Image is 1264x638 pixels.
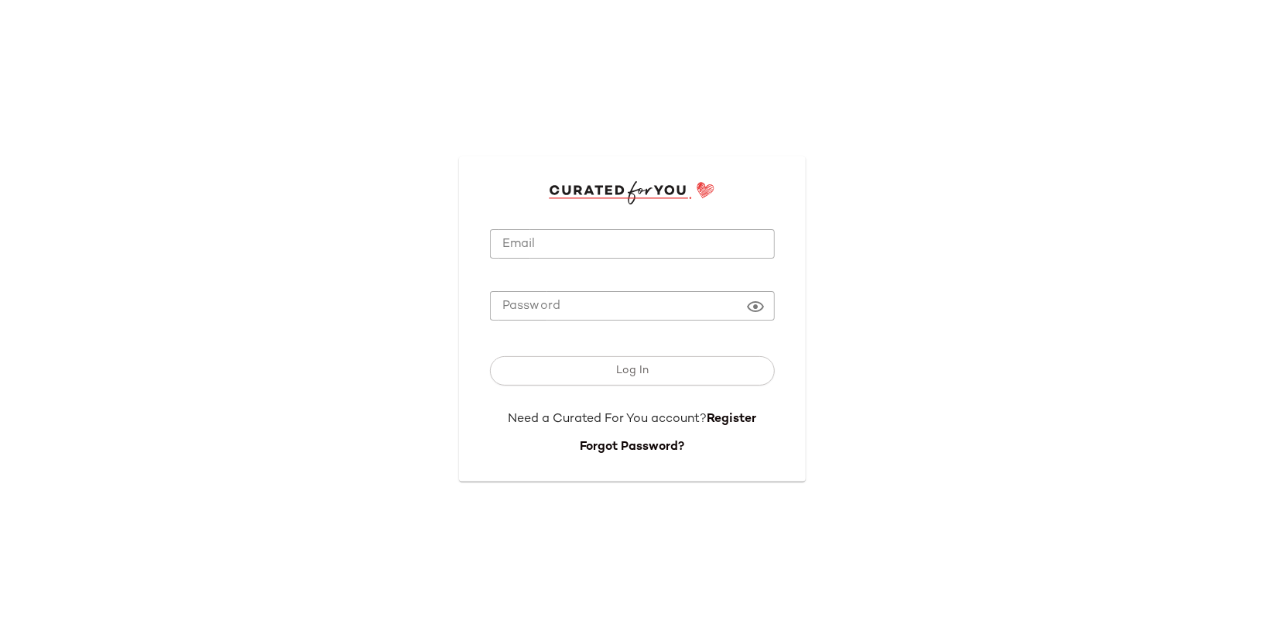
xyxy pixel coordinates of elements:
button: Log In [490,356,775,386]
img: cfy_login_logo.DGdB1djN.svg [549,181,715,204]
a: Register [707,413,756,426]
span: Log In [615,365,649,377]
a: Forgot Password? [580,441,684,454]
span: Need a Curated For You account? [508,413,707,426]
